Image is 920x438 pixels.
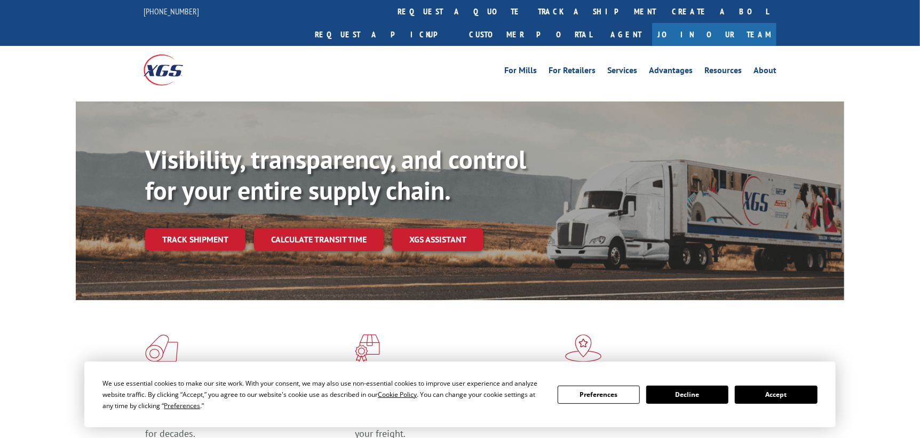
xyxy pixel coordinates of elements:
a: About [754,66,776,78]
a: For Mills [504,66,537,78]
a: Request a pickup [307,23,461,46]
a: Calculate transit time [254,228,384,251]
a: For Retailers [549,66,596,78]
a: Advantages [649,66,693,78]
img: xgs-icon-flagship-distribution-model-red [565,334,602,362]
a: Services [607,66,637,78]
span: Preferences [164,401,200,410]
a: XGS ASSISTANT [392,228,483,251]
a: Track shipment [145,228,245,251]
button: Preferences [558,386,640,404]
button: Accept [735,386,817,404]
a: Agent [600,23,652,46]
a: Join Our Team [652,23,776,46]
div: Cookie Consent Prompt [84,362,836,427]
img: xgs-icon-total-supply-chain-intelligence-red [145,334,178,362]
b: Visibility, transparency, and control for your entire supply chain. [145,143,526,207]
img: xgs-icon-focused-on-flooring-red [355,334,380,362]
a: Resources [704,66,742,78]
div: We use essential cookies to make our site work. With your consent, we may also use non-essential ... [102,378,544,411]
a: [PHONE_NUMBER] [144,6,199,17]
span: Cookie Policy [378,390,417,399]
button: Decline [646,386,728,404]
a: Customer Portal [461,23,600,46]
